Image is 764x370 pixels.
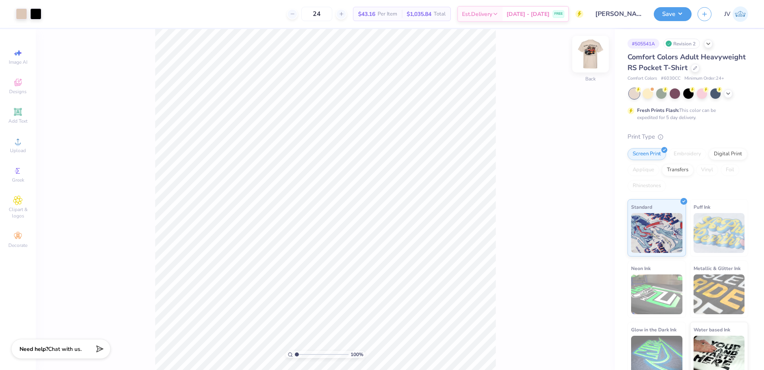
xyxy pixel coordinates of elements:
span: Chat with us. [48,345,82,353]
div: Applique [628,164,659,176]
strong: Fresh Prints Flash: [637,107,679,114]
span: Puff Ink [694,203,710,211]
span: Standard [631,203,652,211]
div: Vinyl [696,164,718,176]
div: Foil [721,164,739,176]
span: Metallic & Glitter Ink [694,264,741,272]
img: Neon Ink [631,274,682,314]
span: FREE [554,11,563,17]
span: JV [724,10,731,19]
div: Digital Print [709,148,747,160]
div: Screen Print [628,148,666,160]
span: Minimum Order: 24 + [684,75,724,82]
div: Revision 2 [663,39,700,49]
input: Untitled Design [589,6,648,22]
span: # 6030CC [661,75,680,82]
div: Transfers [662,164,694,176]
span: Add Text [8,118,27,124]
span: [DATE] - [DATE] [507,10,550,18]
span: Greek [12,177,24,183]
div: Rhinestones [628,180,666,192]
span: Upload [10,147,26,154]
span: Water based Ink [694,325,730,334]
span: Designs [9,88,27,95]
span: $43.16 [358,10,375,18]
img: Metallic & Glitter Ink [694,274,745,314]
span: $1,035.84 [407,10,431,18]
button: Save [654,7,692,21]
span: 100 % [351,351,363,358]
a: JV [724,6,748,22]
div: # 505541A [628,39,659,49]
img: Jo Vincent [733,6,748,22]
img: Standard [631,213,682,253]
span: Comfort Colors [628,75,657,82]
span: Est. Delivery [462,10,492,18]
span: Comfort Colors Adult Heavyweight RS Pocket T-Shirt [628,52,746,72]
span: Per Item [378,10,397,18]
img: Back [575,38,606,70]
div: This color can be expedited for 5 day delivery. [637,107,735,121]
div: Embroidery [668,148,706,160]
span: Glow in the Dark Ink [631,325,676,334]
input: – – [301,7,332,21]
div: Print Type [628,132,748,141]
span: Total [434,10,446,18]
img: Puff Ink [694,213,745,253]
div: Back [585,75,596,82]
span: Decorate [8,242,27,249]
strong: Need help? [19,345,48,353]
span: Clipart & logos [4,206,32,219]
span: Image AI [9,59,27,65]
span: Neon Ink [631,264,651,272]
